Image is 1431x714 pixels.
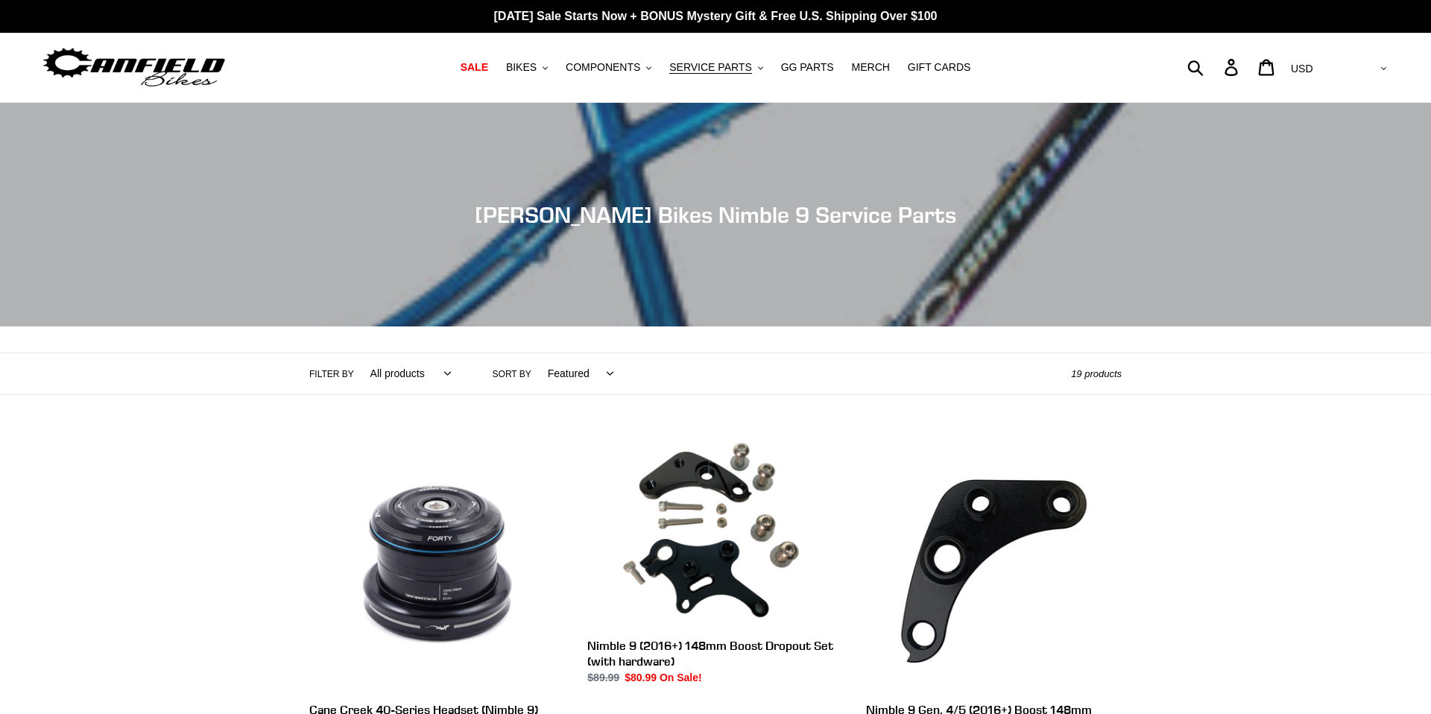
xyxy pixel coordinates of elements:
[461,61,488,74] span: SALE
[852,61,890,74] span: MERCH
[558,57,659,78] button: COMPONENTS
[493,367,531,381] label: Sort by
[669,61,751,74] span: SERVICE PARTS
[475,201,956,228] span: [PERSON_NAME] Bikes Nimble 9 Service Parts
[506,61,537,74] span: BIKES
[1195,51,1233,83] input: Search
[774,57,841,78] a: GG PARTS
[781,61,834,74] span: GG PARTS
[453,57,496,78] a: SALE
[662,57,770,78] button: SERVICE PARTS
[844,57,897,78] a: MERCH
[309,367,354,381] label: Filter by
[499,57,555,78] button: BIKES
[900,57,979,78] a: GIFT CARDS
[566,61,640,74] span: COMPONENTS
[1071,368,1122,379] span: 19 products
[41,44,227,91] img: Canfield Bikes
[908,61,971,74] span: GIFT CARDS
